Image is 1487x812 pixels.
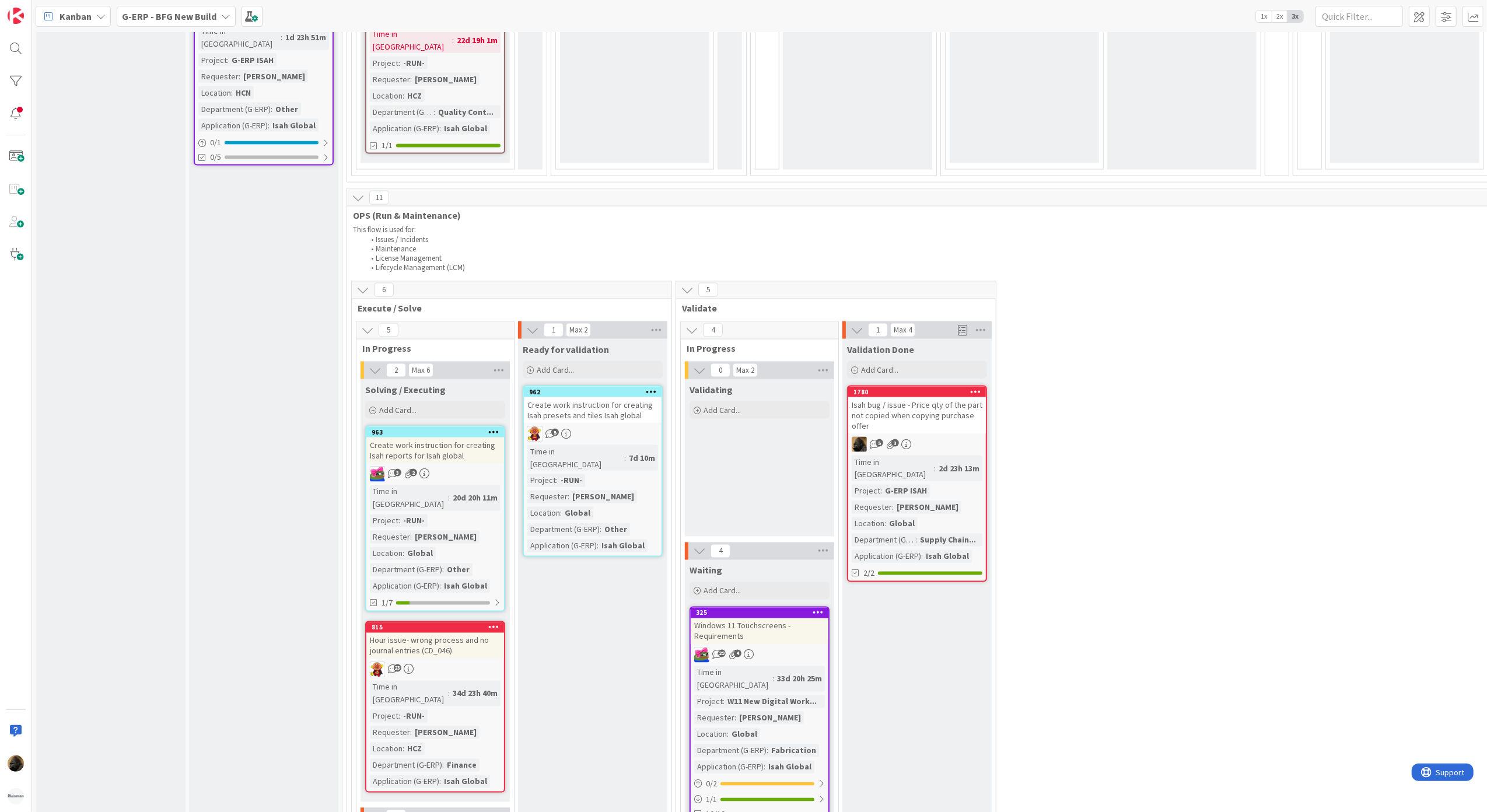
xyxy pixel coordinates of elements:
span: : [239,70,240,83]
div: Create work instruction for creating Isah reports for Isah global [366,437,504,463]
div: 325Windows 11 Touchscreens - Requirements [691,608,828,644]
span: 5 [698,283,718,297]
div: Max 2 [736,367,754,373]
span: Support [25,2,53,16]
span: 3 [891,439,899,447]
span: : [934,462,936,475]
div: Global [562,507,593,520]
span: Kanban [60,9,92,23]
div: Time in [GEOGRAPHIC_DATA] [370,27,452,53]
div: 0/2 [691,777,828,792]
div: -RUN- [400,57,428,69]
div: Project [852,485,880,498]
span: OPS (Run & Maintenance) [353,209,1478,221]
div: Requester [370,531,410,544]
div: 0/1 [195,135,333,150]
span: 0 / 2 [706,778,717,790]
span: 5 [551,429,559,436]
div: 34d 23h 40m [450,687,501,700]
span: : [403,89,404,102]
span: Validating [690,384,733,395]
span: : [442,563,444,576]
div: Time in [GEOGRAPHIC_DATA] [370,485,448,511]
span: : [600,523,601,536]
div: 815 [366,622,504,633]
div: Isah Global [270,119,319,132]
span: : [439,580,441,593]
div: 20d 20h 11m [450,492,501,505]
span: Validation Done [847,344,914,355]
div: 962 [529,388,662,396]
div: 22d 19h 1m [454,34,501,47]
div: G-ERP ISAH [229,54,277,66]
div: Project [370,57,398,69]
div: -RUN- [400,514,428,527]
div: Global [729,728,760,741]
div: Location [694,728,727,741]
div: 1/1 [691,793,828,807]
div: Isah Global [923,550,972,563]
span: : [410,726,412,739]
span: 1 / 1 [706,794,717,806]
img: LC [527,426,543,442]
span: : [442,759,444,772]
span: : [767,744,768,757]
div: HCZ [404,89,425,102]
span: 3x [1287,10,1303,22]
div: Max 2 [569,327,587,333]
span: : [268,119,270,132]
div: LC [524,426,662,442]
span: : [403,547,404,560]
b: G-ERP - BFG New Build [122,10,216,22]
div: -RUN- [400,710,428,723]
div: Application (G-ERP) [370,775,439,788]
div: 815 [372,624,504,632]
span: 29 [718,650,726,657]
div: Isah Global [765,761,814,773]
div: Project [198,54,227,66]
span: 0 [711,363,730,377]
div: Time in [GEOGRAPHIC_DATA] [198,24,281,50]
div: Quality Cont... [435,106,496,118]
div: 963 [366,427,504,437]
div: Project [370,710,398,723]
div: G-ERP ISAH [882,485,930,498]
span: : [398,710,400,723]
span: 1/7 [382,597,393,610]
span: : [448,492,450,505]
span: 2 [410,469,417,477]
span: : [227,54,229,66]
div: Fabrication [768,744,819,757]
div: Department (G-ERP) [370,106,433,118]
div: Location [370,743,403,755]
span: 0 / 1 [210,136,221,149]
span: : [439,122,441,135]
span: : [439,775,441,788]
div: JK [366,467,504,482]
div: 962 [524,387,662,397]
div: LC [366,662,504,677]
img: JK [694,647,709,663]
div: 963Create work instruction for creating Isah reports for Isah global [366,427,504,463]
span: 23 [394,664,401,672]
span: 3 [394,469,401,477]
div: 963 [372,428,504,436]
span: Solving / Executing [365,384,446,395]
span: : [398,514,400,527]
div: Requester [370,73,410,86]
div: Time in [GEOGRAPHIC_DATA] [852,456,934,481]
div: Isah Global [441,775,490,788]
span: 1/1 [382,139,393,152]
div: Requester [852,501,892,514]
div: Location [370,89,403,102]
div: 325 [691,608,828,618]
span: : [433,106,435,118]
span: 1 [868,323,888,337]
div: Supply Chain... [917,534,979,547]
div: Time in [GEOGRAPHIC_DATA] [370,681,448,706]
div: Finance [444,759,480,772]
span: : [734,712,736,724]
span: 4 [703,323,723,337]
span: : [880,485,882,498]
div: Isah bug / issue - Price qty of the part not copied when copying purchase offer [848,397,986,433]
